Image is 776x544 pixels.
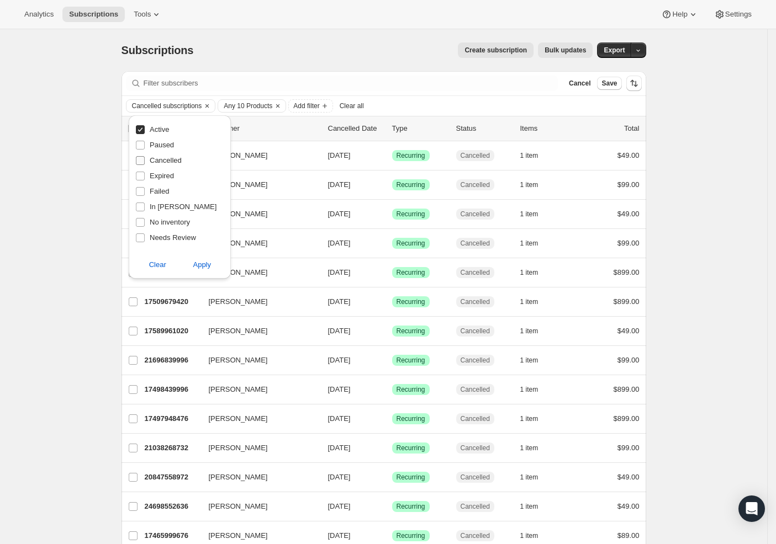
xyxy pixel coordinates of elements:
button: [PERSON_NAME] [202,264,313,281]
div: 17969611068[PERSON_NAME][DATE]SuccessRecurringCancelled1 item$99.00 [145,236,640,251]
button: 1 item [520,323,551,339]
span: $99.00 [617,180,640,189]
button: Add filter [288,99,332,113]
button: 1 item [520,470,551,485]
span: [DATE] [328,327,351,335]
span: Recurring [397,444,425,452]
span: Recurring [397,473,425,482]
span: $899.00 [614,297,640,306]
div: Open Intercom Messenger [738,495,765,522]
button: [PERSON_NAME] [202,147,313,164]
span: Cancelled [461,239,490,248]
span: Recurring [397,356,425,365]
button: 1 item [520,206,551,222]
span: [PERSON_NAME] [209,238,268,249]
div: 17509679420[PERSON_NAME][DATE]SuccessRecurringCancelled1 item$899.00 [145,294,640,310]
span: Cancelled [461,473,490,482]
span: Cancelled [461,297,490,306]
span: 1 item [520,473,539,482]
span: Export [604,46,625,55]
button: Export [597,42,631,58]
div: 17498439996[PERSON_NAME][DATE]SuccessRecurringCancelled1 item$899.00 [145,382,640,397]
div: 21696839996[PERSON_NAME][DATE]SuccessRecurringCancelled1 item$99.00 [145,353,640,368]
button: Apply subscription status filter [173,256,231,274]
button: [PERSON_NAME] [202,498,313,515]
span: Needs Review [150,233,196,242]
span: Cancelled [461,414,490,423]
div: 17497948476[PERSON_NAME][DATE]SuccessRecurringCancelled1 item$899.00 [145,411,640,426]
span: $899.00 [614,414,640,423]
button: 1 item [520,177,551,193]
span: $89.00 [617,531,640,540]
span: [DATE] [328,414,351,423]
div: Type [392,123,447,134]
span: [PERSON_NAME] [209,209,268,220]
span: Cancelled [461,210,490,218]
span: [PERSON_NAME] [209,296,268,307]
span: $99.00 [617,356,640,364]
span: Cancelled [461,180,490,189]
span: 1 item [520,180,539,189]
button: [PERSON_NAME] [202,439,313,457]
span: No inventory [150,218,190,226]
div: 26233700668[PERSON_NAME][DATE]SuccessRecurringCancelled1 item$49.00 [145,206,640,222]
span: 1 item [520,502,539,511]
button: [PERSON_NAME] [202,322,313,340]
button: [PERSON_NAME] [202,351,313,369]
button: 1 item [520,294,551,310]
button: [PERSON_NAME] [202,468,313,486]
span: [DATE] [328,180,351,189]
span: Recurring [397,268,425,277]
p: 24698552636 [145,501,200,512]
button: Clear [272,100,283,112]
span: [PERSON_NAME] [209,472,268,483]
span: $899.00 [614,385,640,393]
span: [PERSON_NAME] [209,501,268,512]
span: Settings [725,10,752,19]
span: Cancelled [461,356,490,365]
button: Analytics [18,7,60,22]
span: Cancelled [461,444,490,452]
span: Failed [150,187,169,195]
span: Add filter [293,102,319,110]
p: 17498439996 [145,384,200,395]
div: IDCustomerCancelled DateTypeStatusItemsTotal [145,123,640,134]
div: 17497456956[PERSON_NAME][DATE]SuccessRecurringCancelled1 item$899.00 [145,265,640,280]
div: 20847558972[PERSON_NAME][DATE]SuccessRecurringCancelled1 item$49.00 [145,470,640,485]
span: [DATE] [328,531,351,540]
span: [DATE] [328,210,351,218]
span: [PERSON_NAME] [209,179,268,190]
span: Recurring [397,239,425,248]
span: Any 10 Products [224,102,272,110]
div: Items [520,123,576,134]
p: 17497948476 [145,413,200,424]
span: Active [150,125,169,134]
button: 1 item [520,353,551,368]
span: Create subscription [464,46,527,55]
button: Any 10 Products [218,100,272,112]
button: [PERSON_NAME] [202,293,313,311]
span: $49.00 [617,151,640,159]
button: Clear all [335,99,368,113]
button: Save [597,77,621,90]
button: 1 item [520,236,551,251]
p: Cancelled Date [328,123,383,134]
span: 1 item [520,444,539,452]
span: 1 item [520,356,539,365]
div: 21038268732[PERSON_NAME][DATE]SuccessRecurringCancelled1 item$99.00 [145,440,640,456]
span: Clear all [340,102,364,110]
button: [PERSON_NAME] [202,176,313,194]
span: Save [601,79,617,88]
div: 23410540860[PERSON_NAME][DATE]SuccessRecurringCancelled1 item$49.00 [145,148,640,163]
span: Recurring [397,151,425,160]
span: Subscriptions [122,44,194,56]
span: [DATE] [328,151,351,159]
div: 24698552636[PERSON_NAME][DATE]SuccessRecurringCancelled1 item$49.00 [145,499,640,514]
button: 1 item [520,440,551,456]
span: Paused [150,141,174,149]
span: $49.00 [617,502,640,510]
span: Cancelled [461,268,490,277]
button: Clear [202,100,213,112]
span: Subscriptions [69,10,118,19]
span: Cancelled [461,502,490,511]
